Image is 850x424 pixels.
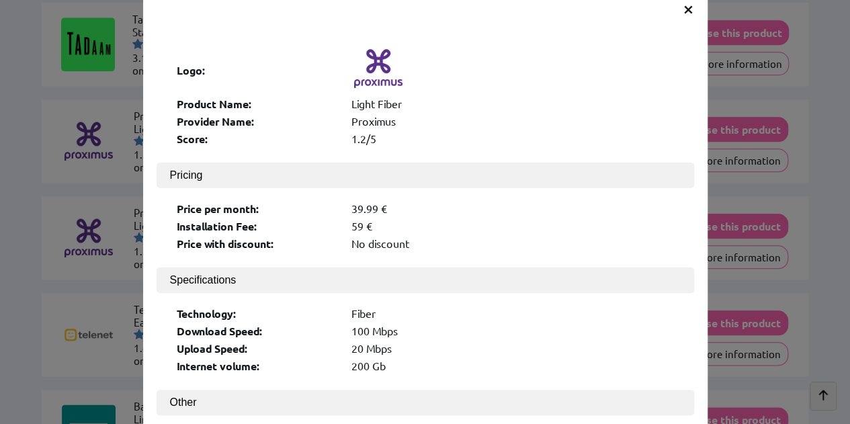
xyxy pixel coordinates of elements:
div: Installation Fee: [177,219,338,233]
div: 39.99 € [351,202,674,216]
div: Light Fiber [351,97,674,111]
div: Product Name: [177,97,338,111]
div: Upload Speed: [177,341,338,355]
div: Fiber [351,306,674,321]
div: No discount [351,237,674,251]
div: Technology: [177,306,338,321]
div: Internet volume: [177,359,338,373]
div: 200 Gb [351,359,674,373]
div: Price per month: [177,202,338,216]
div: Price with discount: [177,237,338,251]
b: Logo: [177,63,206,77]
button: Pricing [157,163,694,188]
div: 20 Mbps [351,341,674,355]
div: Score: [177,132,338,146]
div: Proximus [351,114,674,128]
button: Specifications [157,267,694,293]
div: 1.2/5 [351,132,674,146]
button: Other [157,390,694,415]
div: Provider Name: [177,114,338,128]
img: Logo of Proximus [351,42,405,95]
div: 59 € [351,219,674,233]
div: Download Speed: [177,324,338,338]
div: 100 Mbps [351,324,674,338]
